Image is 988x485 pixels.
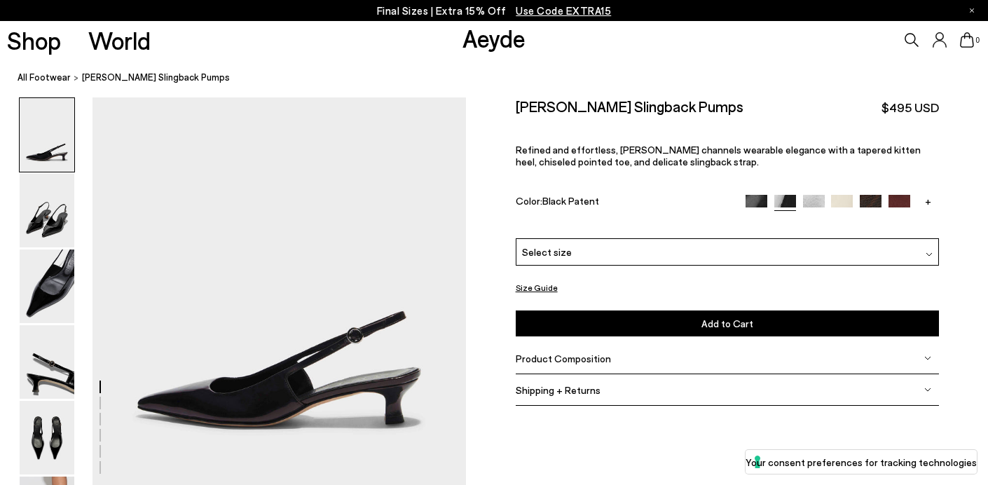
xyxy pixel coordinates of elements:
[377,2,612,20] p: Final Sizes | Extra 15% Off
[917,195,939,207] a: +
[516,353,611,364] span: Product Composition
[701,317,753,329] span: Add to Cart
[881,99,939,116] span: $495 USD
[516,144,921,168] span: Refined and effortless, [PERSON_NAME] channels wearable elegance with a tapered kitten heel, chis...
[18,70,71,85] a: All Footwear
[516,310,939,336] button: Add to Cart
[516,279,558,296] button: Size Guide
[88,28,151,53] a: World
[82,70,230,85] span: [PERSON_NAME] Slingback Pumps
[20,325,74,399] img: Catrina Slingback Pumps - Image 4
[926,251,933,258] img: svg%3E
[974,36,981,44] span: 0
[746,450,977,474] button: Your consent preferences for tracking technologies
[924,386,931,393] img: svg%3E
[522,245,572,259] span: Select size
[516,4,611,17] span: Navigate to /collections/ss25-final-sizes
[462,23,526,53] a: Aeyde
[20,250,74,323] img: Catrina Slingback Pumps - Image 3
[7,28,61,53] a: Shop
[516,384,601,396] span: Shipping + Returns
[516,195,732,211] div: Color:
[20,98,74,172] img: Catrina Slingback Pumps - Image 1
[18,59,988,97] nav: breadcrumb
[542,195,599,207] span: Black Patent
[20,401,74,474] img: Catrina Slingback Pumps - Image 5
[960,32,974,48] a: 0
[20,174,74,247] img: Catrina Slingback Pumps - Image 2
[516,97,743,115] h2: [PERSON_NAME] Slingback Pumps
[924,355,931,362] img: svg%3E
[746,455,977,470] label: Your consent preferences for tracking technologies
